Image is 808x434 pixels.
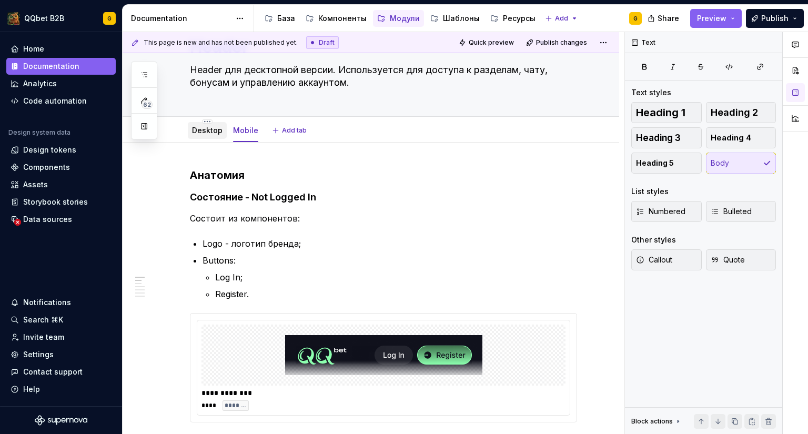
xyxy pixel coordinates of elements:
div: Page tree [260,8,540,29]
span: Draft [319,38,335,47]
button: Callout [631,249,702,270]
a: Mobile [233,126,258,135]
button: Add tab [269,123,311,138]
div: Block actions [631,414,682,429]
button: Help [6,381,116,398]
strong: Состояние - Not Logged In [190,191,316,203]
div: Text styles [631,87,671,98]
button: Publish changes [523,35,592,50]
button: Notifications [6,294,116,311]
div: Block actions [631,417,673,426]
button: Add [542,11,581,26]
button: QQbet B2BG [2,7,120,29]
div: Contact support [23,367,83,377]
span: Numbered [636,206,685,217]
p: Buttons: [203,254,577,267]
div: List styles [631,186,669,197]
span: Publish changes [536,38,587,47]
span: Callout [636,255,672,265]
a: Шаблоны [426,10,484,27]
p: Logo - логотип бренда; [203,237,577,250]
div: Components [23,162,70,173]
div: Desktop [188,119,227,141]
div: Шаблоны [443,13,480,24]
p: Состоит из компонентов: [190,212,577,225]
div: База [277,13,295,24]
div: Design system data [8,128,70,137]
button: Heading 3 [631,127,702,148]
p: Register. [215,288,577,300]
div: Documentation [23,61,79,72]
div: Mobile [229,119,262,141]
span: Bulleted [711,206,752,217]
div: G [633,14,638,23]
span: Heading 2 [711,107,758,118]
button: Heading 4 [706,127,776,148]
div: Модули [390,13,420,24]
div: Компоненты [318,13,367,24]
div: G [107,14,112,23]
div: Code automation [23,96,87,106]
div: Settings [23,349,54,360]
button: Share [642,9,686,28]
a: Storybook stories [6,194,116,210]
a: Code automation [6,93,116,109]
button: Heading 2 [706,102,776,123]
div: Invite team [23,332,64,342]
a: База [260,10,299,27]
div: Storybook stories [23,197,88,207]
span: 62 [142,100,153,109]
div: QQbet B2B [24,13,64,24]
button: Quick preview [456,35,519,50]
div: Data sources [23,214,72,225]
span: Heading 1 [636,107,685,118]
div: Analytics [23,78,57,89]
span: Add [555,14,568,23]
img: 491028fe-7948-47f3-9fb2-82dab60b8b20.png [7,12,20,25]
a: Компоненты [301,10,371,27]
span: Quick preview [469,38,514,47]
span: This page is new and has not been published yet. [144,38,298,47]
button: Preview [690,9,742,28]
div: Help [23,384,40,395]
p: Log In; [215,271,577,284]
a: Invite team [6,329,116,346]
span: Share [658,13,679,24]
span: Heading 3 [636,133,681,143]
a: Documentation [6,58,116,75]
a: Analytics [6,75,116,92]
button: Quote [706,249,776,270]
span: Heading 5 [636,158,674,168]
span: Add tab [282,126,307,135]
a: Ресурсы [486,10,540,27]
a: Модули [373,10,424,27]
span: Publish [761,13,789,24]
h3: Анатомия [190,168,577,183]
button: Heading 1 [631,102,702,123]
button: Heading 5 [631,153,702,174]
div: Design tokens [23,145,76,155]
a: Data sources [6,211,116,228]
textarea: Header для десктопной версии. Используется для доступа к разделам, чату, бонусам и управлению акк... [188,62,575,91]
button: Numbered [631,201,702,222]
a: Components [6,159,116,176]
div: Assets [23,179,48,190]
button: Bulleted [706,201,776,222]
button: Search ⌘K [6,311,116,328]
div: Ресурсы [503,13,536,24]
span: Heading 4 [711,133,751,143]
a: Settings [6,346,116,363]
div: Search ⌘K [23,315,63,325]
button: Contact support [6,364,116,380]
span: Preview [697,13,726,24]
svg: Supernova Logo [35,415,87,426]
a: Desktop [192,126,223,135]
a: Design tokens [6,142,116,158]
div: Notifications [23,297,71,308]
div: Other styles [631,235,676,245]
span: Quote [711,255,745,265]
div: Home [23,44,44,54]
div: Documentation [131,13,230,24]
a: Home [6,41,116,57]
